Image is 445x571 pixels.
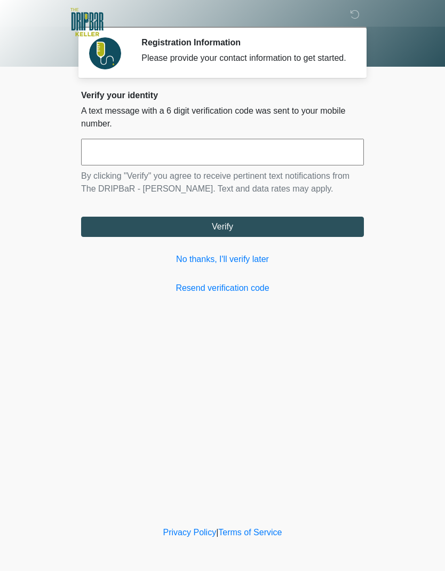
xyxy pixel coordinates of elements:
p: A text message with a 6 digit verification code was sent to your mobile number. [81,105,364,130]
a: Terms of Service [218,528,282,537]
p: By clicking "Verify" you agree to receive pertinent text notifications from The DRIPBaR - [PERSON... [81,170,364,195]
button: Verify [81,217,364,237]
a: | [216,528,218,537]
img: The DRIPBaR - Keller Logo [70,8,104,36]
h2: Verify your identity [81,90,364,100]
img: Agent Avatar [89,37,121,69]
a: No thanks, I'll verify later [81,253,364,266]
div: Please provide your contact information to get started. [141,52,348,65]
a: Resend verification code [81,282,364,295]
a: Privacy Policy [163,528,217,537]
